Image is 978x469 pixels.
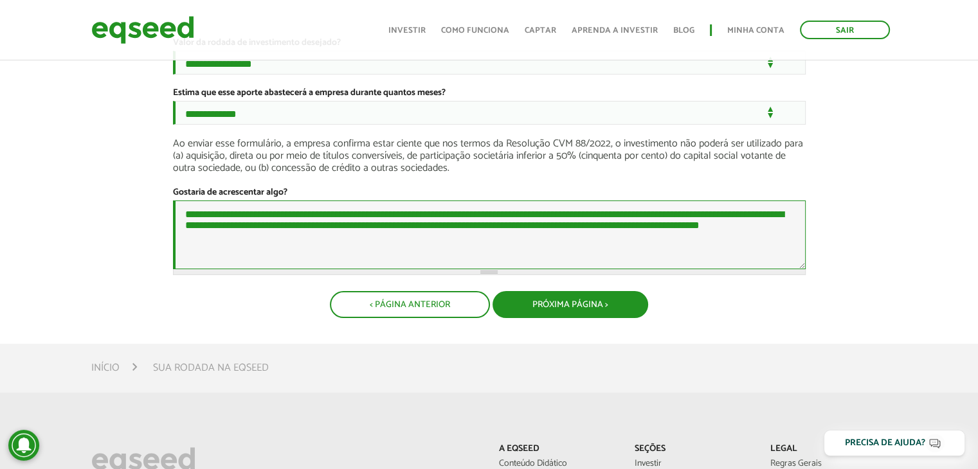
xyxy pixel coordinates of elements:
[330,291,490,318] button: < Página Anterior
[673,26,694,35] a: Blog
[173,89,446,98] label: Estima que esse aporte abastecerá a empresa durante quantos meses?
[153,359,269,376] li: Sua rodada na EqSeed
[770,459,887,468] a: Regras Gerais
[173,137,806,175] p: Ao enviar esse formulário, a empresa confirma estar ciente que nos termos da Resolução CVM 88/202...
[499,444,615,455] p: A EqSeed
[388,26,426,35] a: Investir
[770,444,887,455] p: Legal
[727,26,784,35] a: Minha conta
[173,188,287,197] label: Gostaria de acrescentar algo?
[493,291,648,318] button: Próxima Página >
[572,26,658,35] a: Aprenda a investir
[800,21,890,39] a: Sair
[91,363,120,373] a: Início
[91,13,194,47] img: EqSeed
[441,26,509,35] a: Como funciona
[635,459,751,468] a: Investir
[635,444,751,455] p: Seções
[525,26,556,35] a: Captar
[499,459,615,468] a: Conteúdo Didático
